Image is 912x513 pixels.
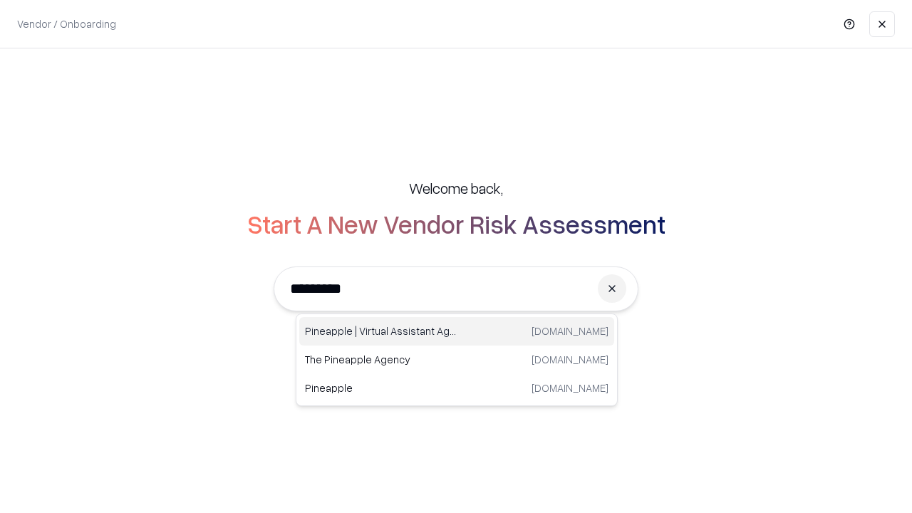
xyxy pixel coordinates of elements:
[532,323,608,338] p: [DOMAIN_NAME]
[305,380,457,395] p: Pineapple
[17,16,116,31] p: Vendor / Onboarding
[247,209,665,238] h2: Start A New Vendor Risk Assessment
[305,323,457,338] p: Pineapple | Virtual Assistant Agency
[296,313,618,406] div: Suggestions
[532,352,608,367] p: [DOMAIN_NAME]
[409,178,503,198] h5: Welcome back,
[305,352,457,367] p: The Pineapple Agency
[532,380,608,395] p: [DOMAIN_NAME]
